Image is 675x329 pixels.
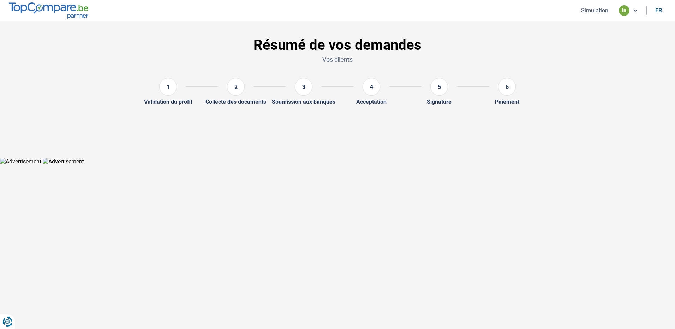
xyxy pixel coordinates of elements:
[159,78,177,96] div: 1
[205,98,266,105] div: Collecte des documents
[144,98,192,105] div: Validation du profil
[109,55,566,64] p: Vos clients
[619,5,629,16] div: in
[579,7,610,14] button: Simulation
[227,78,245,96] div: 2
[495,98,519,105] div: Paiement
[356,98,387,105] div: Acceptation
[655,7,662,14] div: fr
[109,37,566,54] h1: Résumé de vos demandes
[498,78,516,96] div: 6
[363,78,380,96] div: 4
[272,98,335,105] div: Soumission aux banques
[9,2,88,18] img: TopCompare.be
[295,78,312,96] div: 3
[427,98,452,105] div: Signature
[430,78,448,96] div: 5
[43,158,84,165] img: Advertisement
